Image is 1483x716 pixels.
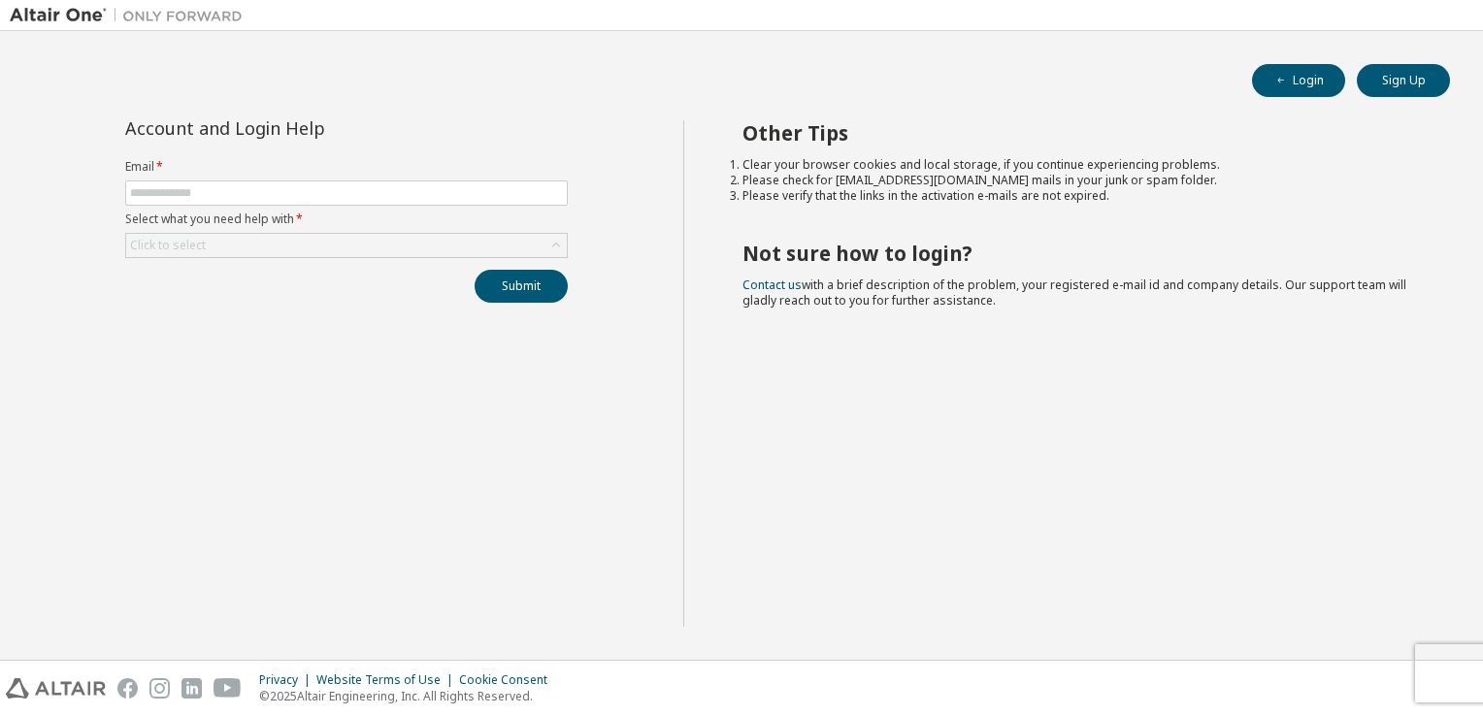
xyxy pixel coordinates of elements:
label: Select what you need help with [125,212,568,227]
li: Please verify that the links in the activation e-mails are not expired. [742,188,1416,204]
div: Click to select [130,238,206,253]
img: facebook.svg [117,678,138,699]
p: © 2025 Altair Engineering, Inc. All Rights Reserved. [259,688,559,704]
h2: Not sure how to login? [742,241,1416,266]
div: Privacy [259,672,316,688]
img: instagram.svg [149,678,170,699]
div: Account and Login Help [125,120,479,136]
div: Cookie Consent [459,672,559,688]
img: altair_logo.svg [6,678,106,699]
h2: Other Tips [742,120,1416,146]
div: Click to select [126,234,567,257]
img: Altair One [10,6,252,25]
li: Clear your browser cookies and local storage, if you continue experiencing problems. [742,157,1416,173]
img: youtube.svg [214,678,242,699]
label: Email [125,159,568,175]
div: Website Terms of Use [316,672,459,688]
button: Submit [475,270,568,303]
li: Please check for [EMAIL_ADDRESS][DOMAIN_NAME] mails in your junk or spam folder. [742,173,1416,188]
span: with a brief description of the problem, your registered e-mail id and company details. Our suppo... [742,277,1406,309]
button: Login [1252,64,1345,97]
button: Sign Up [1357,64,1450,97]
a: Contact us [742,277,802,293]
img: linkedin.svg [181,678,202,699]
